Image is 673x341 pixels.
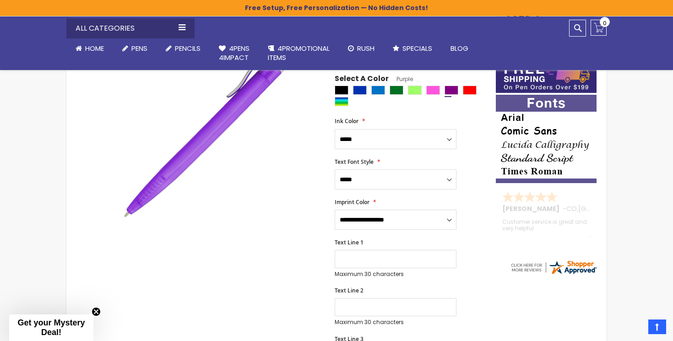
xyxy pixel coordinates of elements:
span: [PERSON_NAME] [502,204,563,213]
span: Home [85,43,104,53]
a: 4pens.com certificate URL [510,270,597,277]
span: CO [566,204,577,213]
span: Specials [402,43,432,53]
div: Purple [445,86,458,95]
a: Top [648,319,666,334]
p: Maximum 30 characters [335,319,456,326]
span: [GEOGRAPHIC_DATA] [578,204,646,213]
a: 4PROMOTIONALITEMS [259,38,339,68]
span: 4Pens 4impact [219,43,250,62]
a: Pens [113,38,157,59]
span: Blog [450,43,468,53]
span: 4PROMOTIONAL ITEMS [268,43,330,62]
a: Rush [339,38,384,59]
span: Rush [357,43,374,53]
span: 0 [603,19,607,27]
a: Blog [441,38,478,59]
a: 4Pens4impact [210,38,259,68]
div: Assorted [335,97,348,106]
div: Green [390,86,403,95]
span: Get your Mystery Deal! [17,318,85,337]
div: Customer service is great and very helpful [502,219,591,238]
a: Specials [384,38,441,59]
p: Maximum 30 characters [335,271,456,278]
div: Get your Mystery Deal!Close teaser [9,314,93,341]
span: Select A Color [335,74,389,86]
div: Black [335,86,348,95]
span: Purple [389,75,413,83]
div: Blue [353,86,367,95]
span: Text Font Style [335,158,374,166]
div: All Categories [66,18,195,38]
div: Blue Light [371,86,385,95]
span: Pencils [175,43,201,53]
div: Red [463,86,477,95]
button: Close teaser [92,307,101,316]
div: Pink [426,86,440,95]
a: Pencils [157,38,210,59]
a: Home [66,38,113,59]
a: 0 [591,20,607,36]
img: preston-translucent-purple_1.jpg [113,18,322,227]
img: Free shipping on orders over $199 [496,60,597,93]
img: 4pens.com widget logo [510,259,597,276]
img: font-personalization-examples [496,95,597,183]
span: - , [563,204,646,213]
span: Ink Color [335,117,358,125]
div: Green Light [408,86,422,95]
span: Pens [131,43,147,53]
span: Text Line 2 [335,287,364,294]
span: Text Line 1 [335,238,364,246]
span: Imprint Color [335,198,369,206]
